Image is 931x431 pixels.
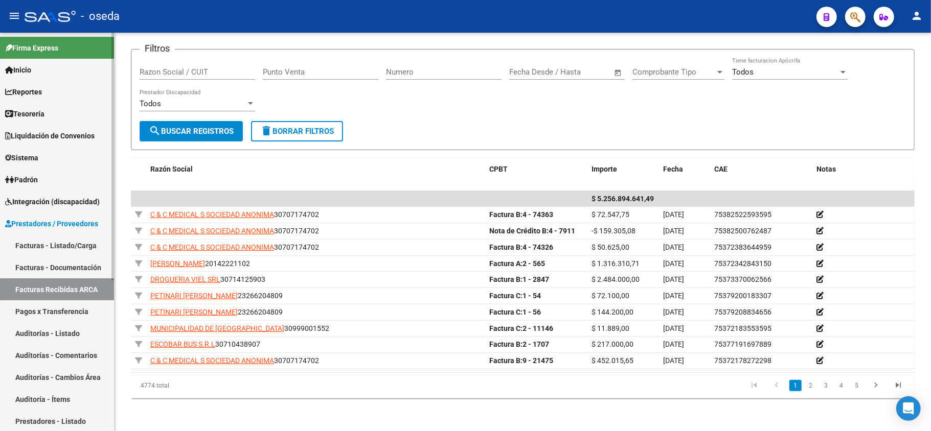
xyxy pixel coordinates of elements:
[714,243,771,251] span: 75372383644959
[150,290,481,302] div: 23266204809
[140,99,161,108] span: Todos
[592,165,617,173] span: Importe
[489,292,523,300] span: Factura C:
[5,218,98,229] span: Prestadores / Proveedores
[150,274,481,285] div: 30714125903
[140,41,175,56] h3: Filtros
[812,158,915,180] datatable-header-cell: Notas
[663,210,684,219] span: [DATE]
[714,275,771,283] span: 75373370062566
[663,275,684,283] span: [DATE]
[834,377,849,394] li: page 4
[489,243,523,251] span: Factura B:
[150,355,481,367] div: 30707174702
[150,306,481,318] div: 23266204809
[789,380,802,391] a: 1
[131,373,286,398] div: 4774 total
[714,308,771,316] span: 75379208834656
[5,152,38,163] span: Sistema
[663,356,684,365] span: [DATE]
[140,121,243,141] button: Buscar Registros
[150,243,274,251] span: C & C MEDICAL S SOCIEDAD ANONIMA
[714,324,771,332] span: 75372183553595
[710,158,812,180] datatable-header-cell: CAE
[489,292,541,300] strong: 1 - 54
[489,340,549,348] strong: 2 - 1707
[5,42,58,54] span: Firma Express
[767,380,786,391] a: go to previous page
[911,10,923,22] mat-icon: person
[150,225,481,237] div: 30707174702
[489,243,553,251] strong: 4 - 74326
[149,125,161,137] mat-icon: search
[146,158,485,180] datatable-header-cell: Razón Social
[485,158,587,180] datatable-header-cell: CPBT
[820,380,832,391] a: 3
[835,380,848,391] a: 4
[5,174,38,185] span: Padrón
[5,108,44,119] span: Tesorería
[805,380,817,391] a: 2
[251,121,343,141] button: Borrar Filtros
[150,209,481,221] div: 30707174702
[663,259,684,268] span: [DATE]
[592,324,629,332] span: $ 11.889,00
[150,292,238,300] span: PETINARI [PERSON_NAME]
[663,292,684,300] span: [DATE]
[560,67,609,77] input: Fecha fin
[489,324,553,332] strong: 2 - 11146
[489,356,523,365] span: Factura B:
[663,340,684,348] span: [DATE]
[489,275,549,283] strong: 1 - 2847
[714,227,771,235] span: 75382500762487
[592,243,629,251] span: $ 50.625,00
[592,308,633,316] span: $ 144.200,00
[489,356,553,365] strong: 9 - 21475
[81,5,120,28] span: - oseda
[150,165,193,173] span: Razón Social
[744,380,764,391] a: go to first page
[489,227,549,235] span: Nota de Crédito B:
[788,377,803,394] li: page 1
[150,210,274,219] span: C & C MEDICAL S SOCIEDAD ANONIMA
[150,242,481,253] div: 30707174702
[592,227,635,235] span: -$ 159.305,08
[150,259,205,268] span: [PERSON_NAME]
[489,259,523,268] span: Factura A:
[714,165,728,173] span: CAE
[714,210,771,219] span: 75382522593595
[714,356,771,365] span: 75372178272298
[659,158,710,180] datatable-header-cell: Fecha
[150,227,274,235] span: C & C MEDICAL S SOCIEDAD ANONIMA
[5,86,42,98] span: Reportes
[663,165,683,173] span: Fecha
[896,396,921,421] div: Open Intercom Messenger
[5,130,95,141] span: Liquidación de Convenios
[714,340,771,348] span: 75377191697889
[889,380,908,391] a: go to last page
[149,127,234,136] span: Buscar Registros
[663,324,684,332] span: [DATE]
[587,158,659,180] datatable-header-cell: Importe
[150,308,238,316] span: PETINARI [PERSON_NAME]
[150,339,481,350] div: 30710438907
[663,243,684,251] span: [DATE]
[714,259,771,268] span: 75372342843150
[150,275,220,283] span: DROGUERIA VIEL SRL
[489,308,523,316] span: Factura C:
[612,67,624,79] button: Open calendar
[592,259,640,268] span: $ 1.316.310,71
[5,196,100,207] span: Integración (discapacidad)
[849,377,865,394] li: page 5
[592,292,629,300] span: $ 72.100,00
[663,308,684,316] span: [DATE]
[489,340,523,348] span: Factura B:
[260,127,334,136] span: Borrar Filtros
[260,125,273,137] mat-icon: delete
[150,323,481,334] div: 30999001552
[489,210,553,219] strong: 4 - 74363
[732,67,754,77] span: Todos
[851,380,863,391] a: 5
[5,64,31,76] span: Inicio
[509,67,551,77] input: Fecha inicio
